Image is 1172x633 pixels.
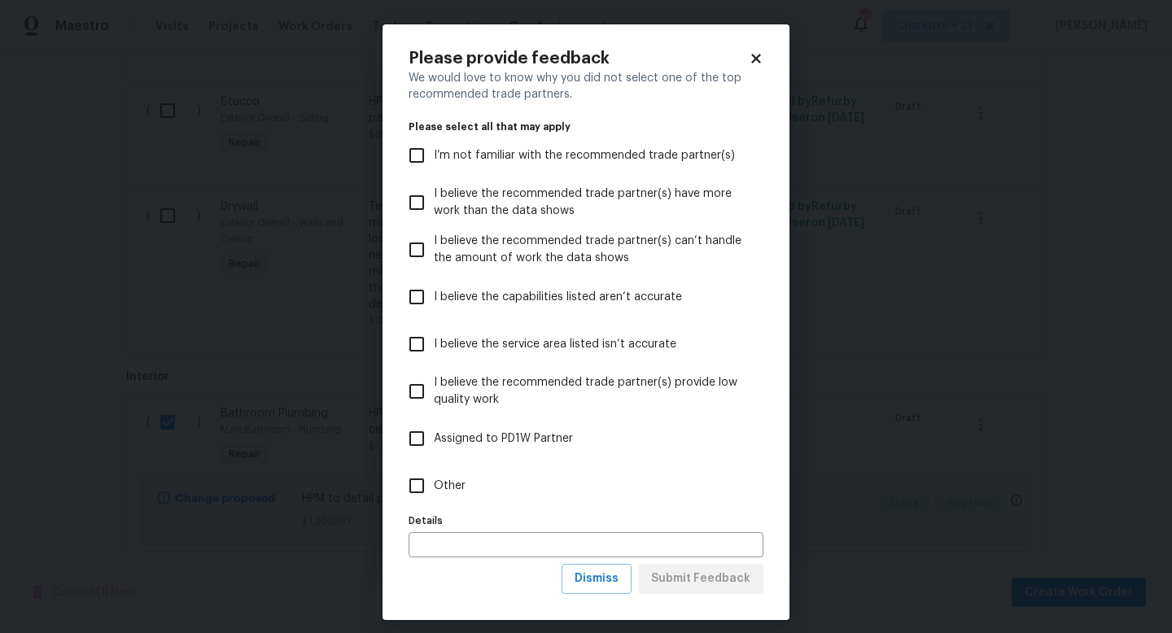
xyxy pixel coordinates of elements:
[409,122,763,132] legend: Please select all that may apply
[434,336,676,353] span: I believe the service area listed isn’t accurate
[434,478,466,495] span: Other
[434,147,735,164] span: I’m not familiar with the recommended trade partner(s)
[409,50,749,67] h2: Please provide feedback
[434,186,750,220] span: I believe the recommended trade partner(s) have more work than the data shows
[409,70,763,103] div: We would love to know why you did not select one of the top recommended trade partners.
[409,516,763,526] label: Details
[434,233,750,267] span: I believe the recommended trade partner(s) can’t handle the amount of work the data shows
[434,430,573,447] span: Assigned to PD1W Partner
[562,564,632,594] button: Dismiss
[434,289,682,306] span: I believe the capabilities listed aren’t accurate
[575,569,619,589] span: Dismiss
[434,374,750,408] span: I believe the recommended trade partner(s) provide low quality work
